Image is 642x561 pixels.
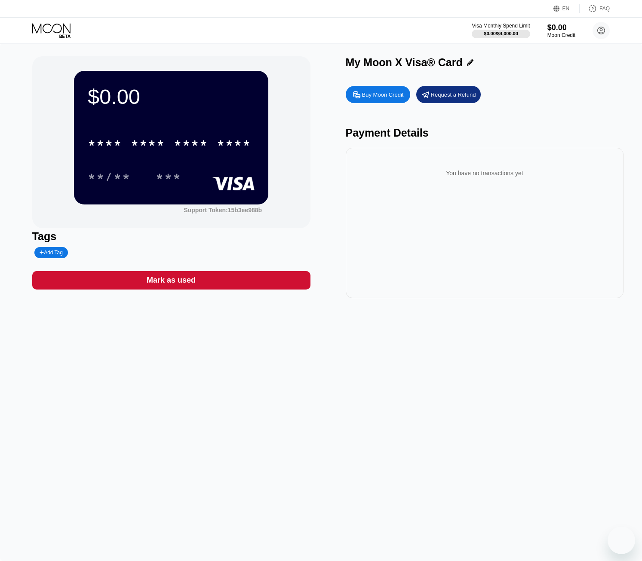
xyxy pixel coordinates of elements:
div: Request a Refund [431,91,476,98]
div: Mark as used [147,275,196,285]
div: FAQ [599,6,610,12]
div: $0.00 [547,23,575,32]
div: Buy Moon Credit [362,91,404,98]
div: Payment Details [346,127,624,139]
iframe: Schaltfläche zum Öffnen des Messaging-Fensters [608,527,635,554]
div: My Moon X Visa® Card [346,56,463,69]
div: $0.00 / $4,000.00 [484,31,518,36]
div: Moon Credit [547,32,575,38]
div: EN [553,4,580,13]
div: Visa Monthly Spend Limit$0.00/$4,000.00 [472,23,530,38]
div: $0.00Moon Credit [547,23,575,38]
div: EN [562,6,570,12]
div: Tags [32,230,310,243]
div: $0.00 [88,85,255,109]
div: Visa Monthly Spend Limit [472,23,530,29]
div: Support Token: 15b3ee988b [184,207,262,213]
div: Support Token:15b3ee988b [184,207,262,213]
div: Add Tag [34,247,68,258]
div: You have no transactions yet [353,161,617,185]
div: FAQ [580,4,610,13]
div: Mark as used [32,271,310,290]
div: Request a Refund [416,86,481,103]
div: Add Tag [40,250,63,256]
div: Buy Moon Credit [346,86,410,103]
